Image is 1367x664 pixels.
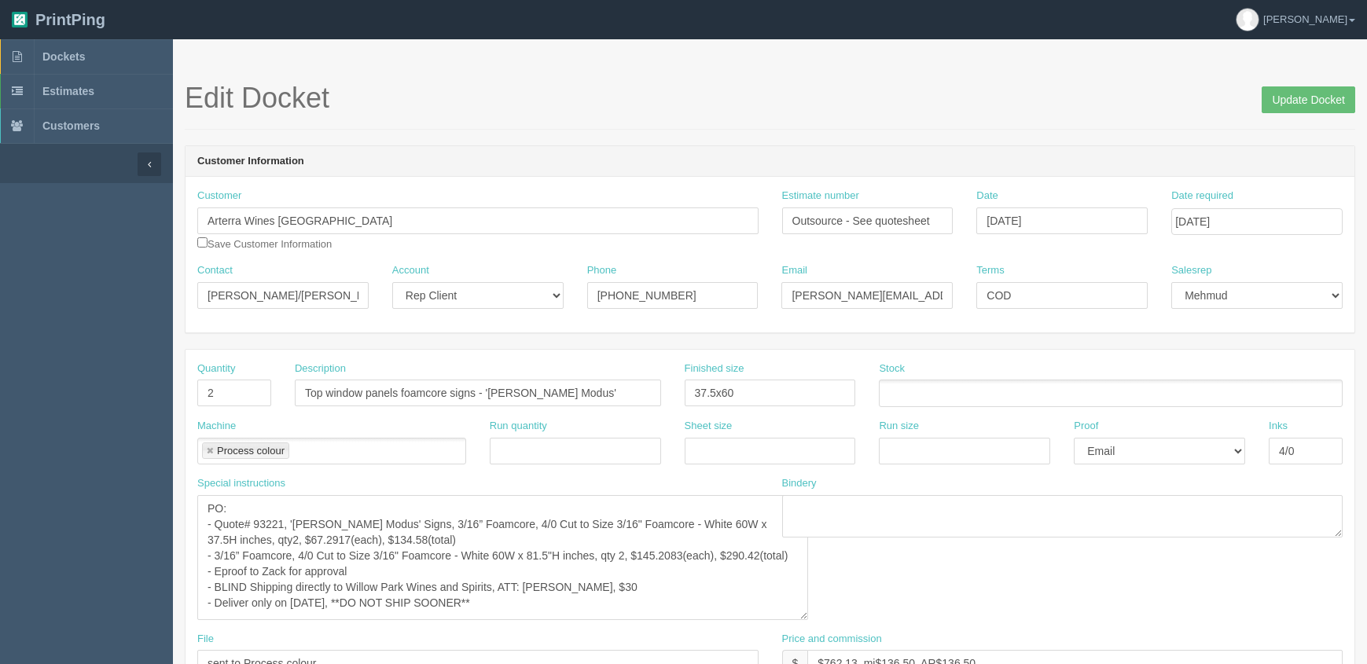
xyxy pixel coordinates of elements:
label: Description [295,361,346,376]
label: Date [976,189,998,204]
input: Update Docket [1262,86,1355,113]
span: Customers [42,119,100,132]
label: Run quantity [490,419,547,434]
span: Dockets [42,50,85,63]
label: Salesrep [1171,263,1211,278]
label: Inks [1269,419,1288,434]
label: Sheet size [685,419,733,434]
img: logo-3e63b451c926e2ac314895c53de4908e5d424f24456219fb08d385ab2e579770.png [12,12,28,28]
label: Email [781,263,807,278]
label: Date required [1171,189,1233,204]
label: Price and commission [782,632,882,647]
header: Customer Information [186,146,1354,178]
label: Machine [197,419,236,434]
label: Account [392,263,429,278]
div: Save Customer Information [197,189,759,251]
label: Estimate number [782,189,859,204]
img: avatar_default-7531ab5dedf162e01f1e0bb0964e6a185e93c5c22dfe317fb01d7f8cd2b1632c.jpg [1237,9,1259,31]
label: Quantity [197,361,235,376]
span: Estimates [42,85,94,97]
label: Proof [1074,419,1098,434]
label: Terms [976,263,1004,278]
div: Process colour [217,446,285,456]
h1: Edit Docket [185,83,1355,114]
label: Phone [587,263,617,278]
label: File [197,632,214,647]
input: Enter customer name [197,207,759,234]
label: Customer [197,189,241,204]
label: Bindery [782,476,817,491]
label: Run size [879,419,919,434]
label: Contact [197,263,233,278]
label: Stock [879,361,905,376]
textarea: PO: - Quote# 93221, '[PERSON_NAME] Modus' Signs, 3/16” Foamcore, 4/0 Cut to Size 3/16" Foamcore -... [197,495,808,620]
label: Finished size [685,361,744,376]
label: Special instructions [197,476,285,491]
